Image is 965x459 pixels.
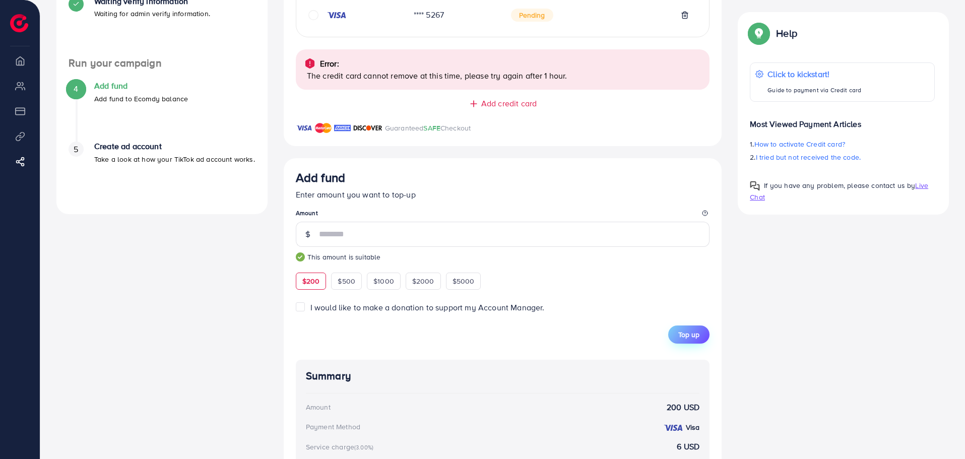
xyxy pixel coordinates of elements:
img: brand [334,122,351,134]
p: The credit card cannot remove at this time, please try again after 1 hour. [307,70,702,82]
p: Most Viewed Payment Articles [750,110,935,130]
img: guide [296,252,305,261]
span: $1000 [373,276,394,286]
img: credit [663,424,683,432]
span: SAFE [423,123,440,133]
svg: circle [308,10,318,20]
li: Create ad account [56,142,268,202]
span: I would like to make a donation to support my Account Manager. [310,302,545,313]
span: How to activate Credit card? [754,139,845,149]
p: Enter amount you want to top-up [296,188,710,201]
img: brand [353,122,382,134]
span: $200 [302,276,320,286]
strong: 6 USD [677,441,699,452]
span: $2000 [412,276,434,286]
span: Pending [511,9,553,22]
span: $500 [338,276,355,286]
p: Guaranteed Checkout [385,122,471,134]
p: Add fund to Ecomdy balance [94,93,188,105]
p: 1. [750,138,935,150]
strong: Visa [686,422,700,432]
p: Waiting for admin verify information. [94,8,210,20]
span: Top up [678,330,699,340]
div: Payment Method [306,422,360,432]
h4: Run your campaign [56,57,268,70]
legend: Amount [296,209,710,221]
h4: Summary [306,370,700,382]
img: brand [296,122,312,134]
h4: Add fund [94,81,188,91]
p: Take a look at how your TikTok ad account works. [94,153,255,165]
img: alert [304,57,316,70]
span: I tried but not received the code. [756,152,861,162]
img: Popup guide [750,24,768,42]
button: Top up [668,325,710,344]
p: Click to kickstart! [767,68,861,80]
div: Amount [306,402,331,412]
p: 2. [750,151,935,163]
strong: 200 USD [667,402,699,413]
span: 4 [74,83,78,95]
small: (3.00%) [354,443,373,451]
span: 5 [74,144,78,155]
img: logo [10,14,28,32]
small: This amount is suitable [296,252,710,262]
img: brand [315,122,332,134]
li: Add fund [56,81,268,142]
p: Help [776,27,797,39]
h4: Create ad account [94,142,255,151]
span: $5000 [453,276,475,286]
span: Add credit card [481,98,537,109]
img: credit [327,11,347,19]
iframe: Chat [922,414,957,451]
div: Service charge [306,442,376,452]
p: Error: [320,57,339,70]
span: If you have any problem, please contact us by [764,180,915,190]
p: Guide to payment via Credit card [767,84,861,96]
img: Popup guide [750,181,760,191]
h3: Add fund [296,170,345,185]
